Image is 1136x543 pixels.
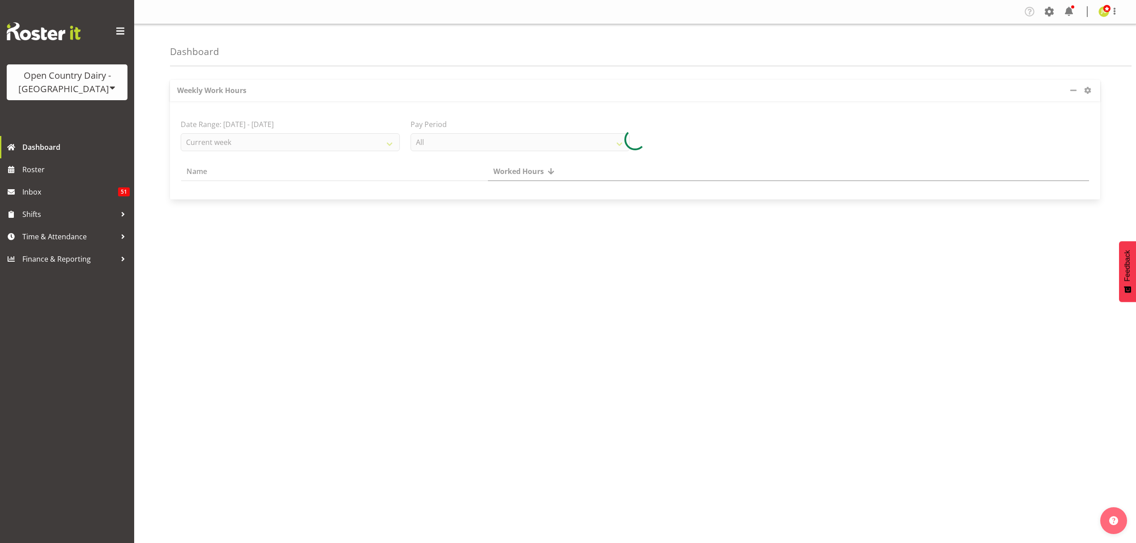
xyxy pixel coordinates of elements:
[22,163,130,176] span: Roster
[22,140,130,154] span: Dashboard
[22,208,116,221] span: Shifts
[170,47,219,57] h4: Dashboard
[7,22,81,40] img: Rosterit website logo
[1098,6,1109,17] img: jessica-greenwood7429.jpg
[1109,516,1118,525] img: help-xxl-2.png
[16,69,119,96] div: Open Country Dairy - [GEOGRAPHIC_DATA]
[22,252,116,266] span: Finance & Reporting
[1119,241,1136,302] button: Feedback - Show survey
[118,187,130,196] span: 51
[22,185,118,199] span: Inbox
[1123,250,1132,281] span: Feedback
[22,230,116,243] span: Time & Attendance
